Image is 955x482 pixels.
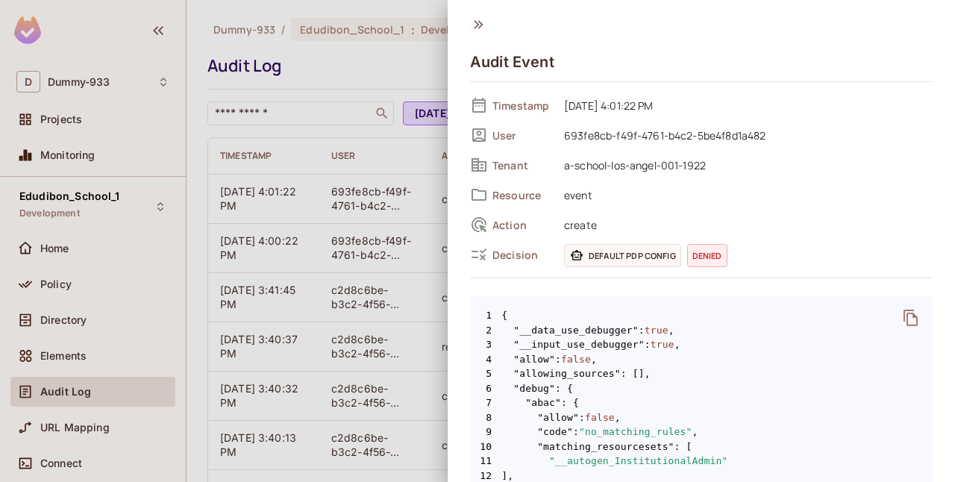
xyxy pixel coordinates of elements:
span: , [674,337,680,352]
span: : [639,323,645,338]
span: Decision [492,248,552,262]
span: : [573,425,579,439]
span: 7 [470,395,501,410]
span: 6 [470,381,501,396]
span: Default PDP config [564,244,681,267]
span: : [645,337,651,352]
span: 3 [470,337,501,352]
span: false [561,352,591,367]
span: true [645,323,668,338]
span: : [ [674,439,692,454]
span: Action [492,218,552,232]
span: : [], [621,366,651,381]
span: Resource [492,188,552,202]
button: delete [893,300,929,336]
span: 4 [470,352,501,367]
span: User [492,128,552,143]
span: , [692,425,698,439]
span: , [591,352,597,367]
span: "allow" [513,352,555,367]
span: : { [561,395,579,410]
span: 5 [470,366,501,381]
span: 11 [470,454,501,469]
span: "debug" [513,381,555,396]
span: : [555,352,561,367]
span: , [615,410,621,425]
span: true [651,337,674,352]
span: create [557,216,933,234]
span: 2 [470,323,501,338]
span: Tenant [492,158,552,172]
span: 8 [470,410,501,425]
span: "matching_resourcesets" [537,439,674,454]
span: "abac" [525,395,561,410]
span: "__autogen_InstitutionalAdmin" [549,454,727,469]
span: "code" [537,425,573,439]
span: denied [687,244,727,267]
span: "allowing_sources" [513,366,621,381]
span: [DATE] 4:01:22 PM [557,96,933,114]
span: "no_matching_rules" [579,425,692,439]
span: 10 [470,439,501,454]
span: a-school-los-angel-001-1922 [557,156,933,174]
span: 1 [470,308,501,323]
span: 693fe8cb-f49f-4761-b4c2-5be4f8d1a482 [557,126,933,144]
span: { [501,308,507,323]
span: , [668,323,674,338]
h4: Audit Event [470,53,554,71]
span: Timestamp [492,98,552,113]
span: "__input_use_debugger" [513,337,645,352]
span: : { [555,381,573,396]
span: event [557,186,933,204]
span: : [579,410,585,425]
span: "__data_use_debugger" [513,323,639,338]
span: false [585,410,615,425]
span: 9 [470,425,501,439]
span: "allow" [537,410,579,425]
